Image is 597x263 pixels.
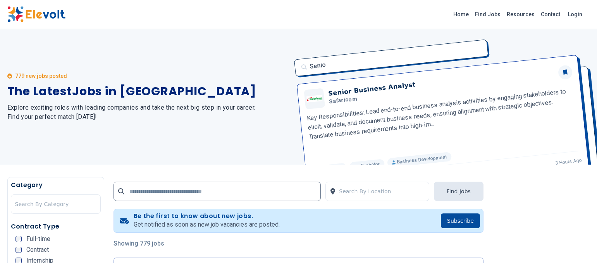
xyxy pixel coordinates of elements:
[7,84,289,98] h1: The Latest Jobs in [GEOGRAPHIC_DATA]
[134,220,280,229] p: Get notified as soon as new job vacancies are posted.
[7,103,289,122] h2: Explore exciting roles with leading companies and take the next big step in your career. Find you...
[504,8,538,21] a: Resources
[434,182,483,201] button: Find Jobs
[134,212,280,220] h4: Be the first to know about new jobs.
[11,180,101,190] h5: Category
[7,6,65,22] img: Elevolt
[563,7,587,22] a: Login
[441,213,480,228] button: Subscribe
[26,236,50,242] span: Full-time
[15,236,22,242] input: Full-time
[26,247,49,253] span: Contract
[538,8,563,21] a: Contact
[472,8,504,21] a: Find Jobs
[11,222,101,231] h5: Contract Type
[450,8,472,21] a: Home
[114,239,483,248] p: Showing 779 jobs
[15,72,67,80] p: 779 new jobs posted
[15,247,22,253] input: Contract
